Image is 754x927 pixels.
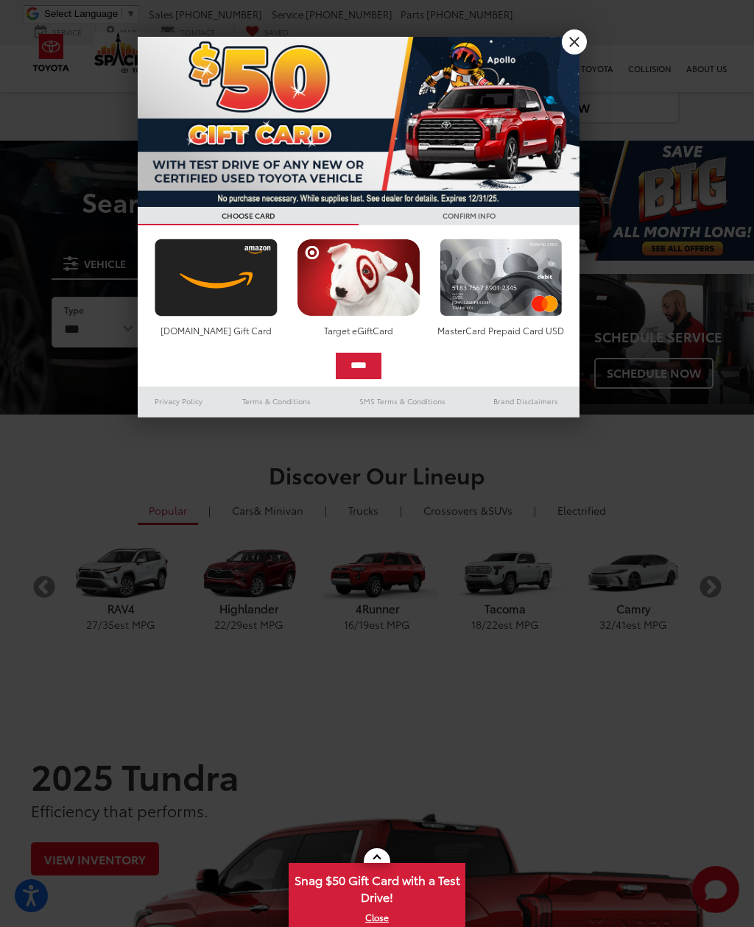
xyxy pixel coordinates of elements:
div: Target eGiftCard [293,324,423,336]
img: amazoncard.png [151,239,281,317]
a: SMS Terms & Conditions [333,392,472,410]
a: Privacy Policy [138,392,220,410]
img: 53411_top_152338.jpg [138,37,579,207]
h3: CONFIRM INFO [359,207,579,225]
span: Snag $50 Gift Card with a Test Drive! [290,864,464,909]
h3: CHOOSE CARD [138,207,359,225]
div: MasterCard Prepaid Card USD [436,324,566,336]
img: targetcard.png [293,239,423,317]
a: Terms & Conditions [220,392,333,410]
div: [DOMAIN_NAME] Gift Card [151,324,281,336]
img: mastercard.png [436,239,566,317]
a: Brand Disclaimers [472,392,579,410]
